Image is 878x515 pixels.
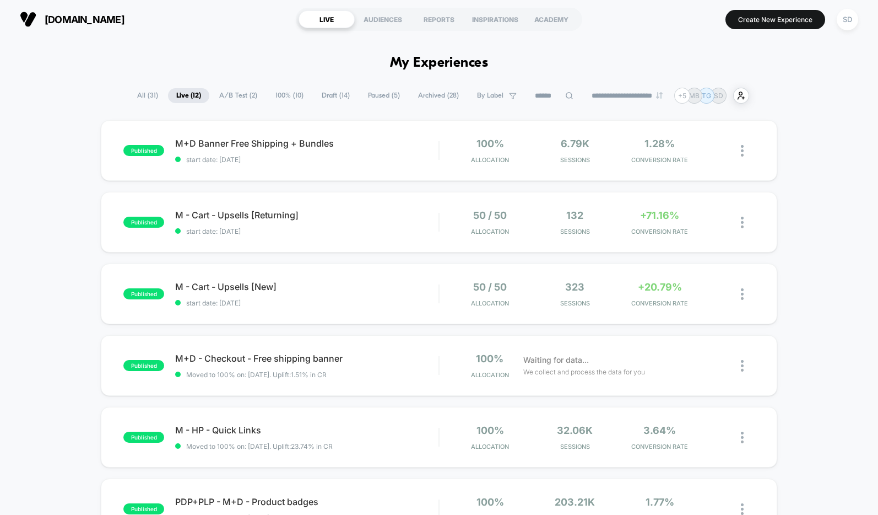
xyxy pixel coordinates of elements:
[175,227,438,235] span: start date: [DATE]
[476,425,504,436] span: 100%
[471,228,509,235] span: Allocation
[833,8,861,31] button: SD
[123,288,164,299] span: published
[175,299,438,307] span: start date: [DATE]
[620,299,700,307] span: CONVERSION RATE
[476,138,504,149] span: 100%
[741,145,744,157] img: close
[535,156,615,164] span: Sessions
[123,503,164,514] span: published
[646,496,674,508] span: 1.77%
[837,9,858,30] div: SD
[299,10,355,28] div: LIVE
[390,55,489,71] h1: My Experiences
[523,354,589,366] span: Waiting for data...
[620,228,700,235] span: CONVERSION RATE
[557,425,593,436] span: 32.06k
[689,92,700,100] p: MB
[313,88,358,103] span: Draft ( 14 )
[523,367,645,377] span: We collect and process the data for you
[123,360,164,371] span: published
[123,432,164,443] span: published
[477,92,503,100] span: By Label
[741,360,744,372] img: close
[175,281,438,292] span: M - Cart - Upsells [New]
[741,217,744,228] img: close
[471,371,509,379] span: Allocation
[175,353,438,364] span: M+D - Checkout - Free shipping banner
[175,496,438,507] span: PDP+PLP - M+D - Product badges
[620,156,700,164] span: CONVERSION RATE
[725,10,825,29] button: Create New Experience
[355,10,411,28] div: AUDIENCES
[640,210,679,221] span: +71.16%
[186,442,333,450] span: Moved to 100% on: [DATE] . Uplift: 23.74% in CR
[123,217,164,228] span: published
[471,299,509,307] span: Allocation
[638,281,682,293] span: +20.79%
[267,88,312,103] span: 100% ( 10 )
[523,10,579,28] div: ACADEMY
[476,353,503,364] span: 100%
[565,281,584,293] span: 323
[535,228,615,235] span: Sessions
[129,88,166,103] span: All ( 31 )
[555,496,595,508] span: 203.21k
[168,88,209,103] span: Live ( 12 )
[620,443,700,450] span: CONVERSION RATE
[410,88,467,103] span: Archived ( 28 )
[656,92,663,99] img: end
[535,443,615,450] span: Sessions
[360,88,408,103] span: Paused ( 5 )
[175,138,438,149] span: M+D Banner Free Shipping + Bundles
[674,88,690,104] div: + 5
[643,425,676,436] span: 3.64%
[535,299,615,307] span: Sessions
[471,443,509,450] span: Allocation
[471,156,509,164] span: Allocation
[741,288,744,300] img: close
[467,10,523,28] div: INSPIRATIONS
[741,432,744,443] img: close
[186,371,327,379] span: Moved to 100% on: [DATE] . Uplift: 1.51% in CR
[741,503,744,515] img: close
[175,425,438,436] span: M - HP - Quick Links
[211,88,265,103] span: A/B Test ( 2 )
[45,14,124,25] span: [DOMAIN_NAME]
[411,10,467,28] div: REPORTS
[714,92,723,100] p: SD
[175,210,438,221] span: M - Cart - Upsells [Returning]
[473,210,507,221] span: 50 / 50
[644,138,675,149] span: 1.28%
[473,281,507,293] span: 50 / 50
[566,210,583,221] span: 132
[20,11,36,28] img: Visually logo
[702,92,711,100] p: TG
[123,145,164,156] span: published
[476,496,504,508] span: 100%
[175,155,438,164] span: start date: [DATE]
[17,10,128,28] button: [DOMAIN_NAME]
[561,138,589,149] span: 6.79k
